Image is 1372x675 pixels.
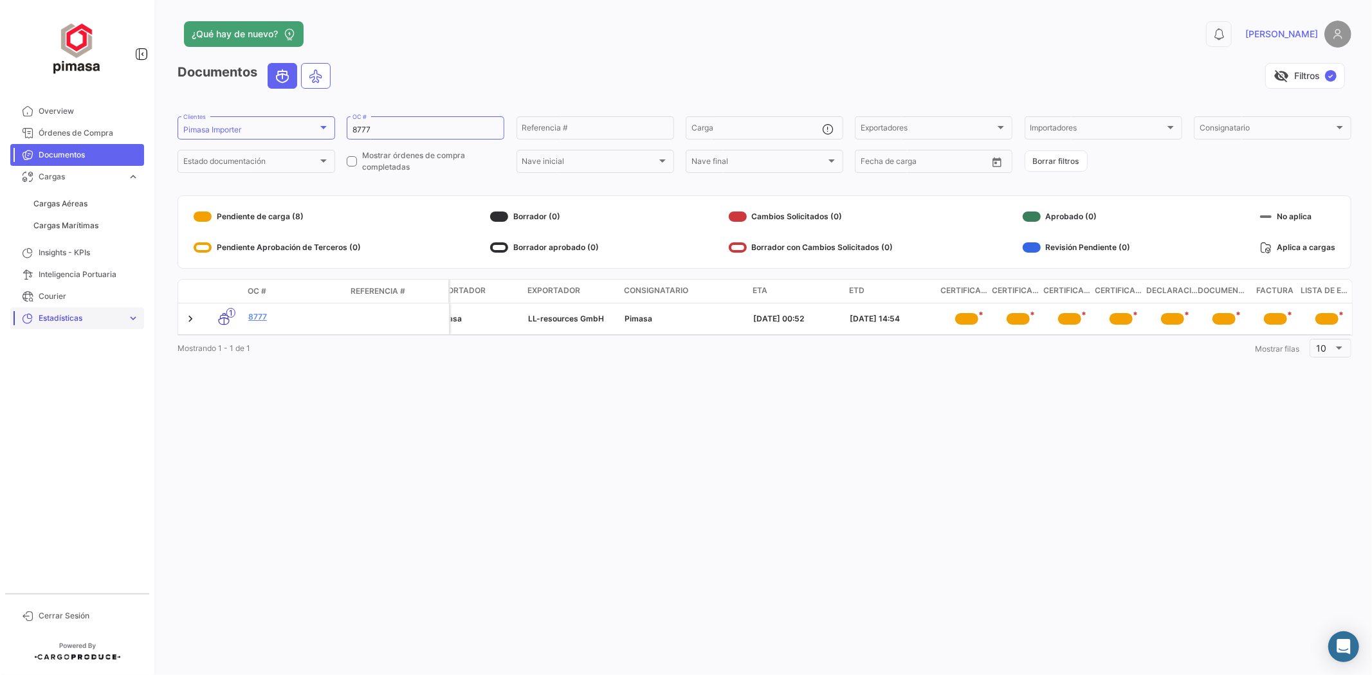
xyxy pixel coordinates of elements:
[39,247,139,258] span: Insights - KPIs
[194,206,361,227] div: Pendiente de carga (8)
[194,237,361,258] div: Pendiente Aprobación de Terceros (0)
[10,100,144,122] a: Overview
[39,105,139,117] span: Overview
[1328,631,1359,662] div: Abrir Intercom Messenger
[1095,280,1146,303] datatable-header-cell: Certificado de Seguro Pimasa
[39,171,122,183] span: Cargas
[753,285,767,296] span: ETA
[861,125,995,134] span: Exportadores
[1043,280,1095,303] datatable-header-cell: Certificado de Seguro
[39,312,122,324] span: Estadísticas
[39,610,139,622] span: Cerrar Sesión
[10,285,144,307] a: Courier
[1265,63,1345,89] button: visibility_offFiltros✓
[1245,28,1318,40] span: [PERSON_NAME]
[1256,285,1294,298] span: Factura
[192,28,278,40] span: ¿Qué hay de nuevo?
[28,216,144,235] a: Cargas Marítimas
[691,159,826,168] span: Nave final
[362,150,504,173] span: Mostrar órdenes de compra completadas
[1274,68,1289,84] span: visibility_off
[844,280,940,303] datatable-header-cell: ETD
[184,312,197,325] a: Expand/Collapse Row
[528,313,614,325] div: LL-resources GmbH
[940,280,992,303] datatable-header-cell: Certificado de Analisis
[522,159,657,168] span: Nave inicial
[1325,70,1337,82] span: ✓
[1095,285,1146,298] span: Certificado de [PERSON_NAME]
[33,220,98,231] span: Cargas Marítimas
[850,313,936,325] div: [DATE] 14:54
[183,159,318,168] span: Estado documentación
[33,198,87,210] span: Cargas Aéreas
[522,280,619,303] datatable-header-cell: Exportador
[1146,280,1198,303] datatable-header-cell: Declaracion de Ingreso
[1324,21,1351,48] img: placeholder-user.png
[248,311,341,323] a: 8777
[1249,280,1301,303] datatable-header-cell: Factura
[992,280,1043,303] datatable-header-cell: Certificado de Origen
[10,144,144,166] a: Documentos
[434,313,518,325] div: Pimasa
[248,285,266,297] span: OC #
[178,63,334,89] h3: Documentos
[39,127,139,139] span: Órdenes de Compra
[490,237,599,258] div: Borrador aprobado (0)
[1025,150,1088,172] button: Borrar filtros
[10,242,144,264] a: Insights - KPIs
[1023,237,1131,258] div: Revisión Pendiente (0)
[1146,285,1198,298] span: Declaracion de Ingreso
[127,312,139,324] span: expand_more
[940,285,992,298] span: Certificado de Analisis
[10,122,144,144] a: Órdenes de Compra
[39,149,139,161] span: Documentos
[1260,237,1335,258] div: Aplica a cargas
[987,152,1007,172] button: Open calendar
[747,280,844,303] datatable-header-cell: ETA
[992,285,1043,298] span: Certificado de Origen
[302,64,330,88] button: Air
[345,280,448,302] datatable-header-cell: Referencia #
[242,280,345,302] datatable-header-cell: OC #
[729,237,893,258] div: Borrador con Cambios Solicitados (0)
[45,15,109,80] img: ff117959-d04a-4809-8d46-49844dc85631.png
[624,285,688,296] span: Consignatario
[1030,125,1165,134] span: Importadores
[625,314,652,323] span: Pimasa
[28,194,144,213] a: Cargas Aéreas
[527,285,580,296] span: Exportador
[490,206,599,227] div: Borrador (0)
[619,280,747,303] datatable-header-cell: Consignatario
[39,269,139,280] span: Inteligencia Portuaria
[39,291,139,302] span: Courier
[426,280,522,303] datatable-header-cell: Importador
[268,64,297,88] button: Ocean
[10,264,144,285] a: Inteligencia Portuaria
[893,159,954,168] input: Hasta
[1301,285,1352,298] span: Lista de empaque
[753,313,839,325] div: [DATE] 00:52
[178,343,250,353] span: Mostrando 1 - 1 de 1
[1043,285,1095,298] span: Certificado de Seguro
[184,21,304,47] button: ¿Qué hay de nuevo?
[849,285,864,296] span: ETD
[861,159,884,168] input: Desde
[1255,344,1299,354] span: Mostrar filas
[204,286,242,296] datatable-header-cell: Modo de Transporte
[1200,125,1334,134] span: Consignatario
[1317,343,1327,354] span: 10
[1198,285,1249,298] span: Documento de transporte
[729,206,893,227] div: Cambios Solicitados (0)
[1023,206,1131,227] div: Aprobado (0)
[1260,206,1335,227] div: No aplica
[226,308,235,318] span: 1
[434,285,486,296] span: Importador
[183,125,241,134] mat-select-trigger: Pimasa Importer
[351,285,405,297] span: Referencia #
[1198,280,1249,303] datatable-header-cell: Documento de transporte
[1301,280,1352,303] datatable-header-cell: Lista de empaque
[127,171,139,183] span: expand_more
